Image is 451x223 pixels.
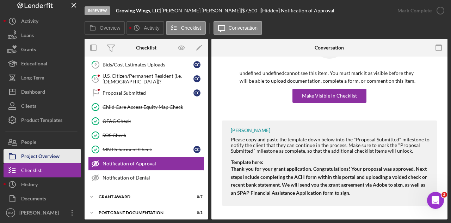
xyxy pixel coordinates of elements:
button: History [4,177,81,192]
div: Mark Complete [397,4,432,18]
button: Activity [4,14,81,28]
button: Project Overview [4,149,81,163]
div: SOS Check [103,133,204,138]
a: 9Bids/Cost Estimates Uploadscc [88,58,204,72]
button: Documents [4,192,81,206]
span: 3 [441,192,447,198]
div: Checklist [21,163,42,179]
strong: Template here: [231,159,263,165]
div: Loans [21,28,34,44]
a: Proposal Submittedcc [88,86,204,100]
button: Checklist [4,163,81,177]
a: 10U.S. Citizen/Permanent Resident (i.e. [DEMOGRAPHIC_DATA])?cc [88,72,204,86]
div: Please copy and paste the template down below into the "Proposal Submitted" milestone to notify t... [231,137,430,165]
button: Educational [4,57,81,71]
a: MN Debarment Checkcc [88,142,204,157]
iframe: Intercom live chat [427,192,444,209]
span: $7,500 [242,7,257,13]
button: Loans [4,28,81,42]
div: Notification of Denial [103,175,204,181]
div: [PERSON_NAME] [231,128,270,133]
div: | [Hidden] Notification of Approval [259,8,334,13]
label: Overview [100,25,120,31]
div: 0 / 7 [190,195,203,199]
tspan: 9 [94,62,97,67]
div: MN Debarment Check [103,147,193,152]
div: 0 / 3 [190,211,203,215]
div: Grants [21,42,36,58]
a: Notification of Approval [88,157,204,171]
text: KM [8,211,13,215]
div: [PERSON_NAME] [PERSON_NAME] | [161,8,242,13]
div: People [21,135,36,151]
div: In Review [85,6,110,15]
button: Conversation [214,21,262,35]
button: Grants [4,42,81,57]
div: Checklist [136,45,156,51]
p: undefined undefined cannot see this item. You must mark it as visible before they will be able to... [240,69,419,85]
button: People [4,135,81,149]
div: Notification of Approval [103,161,204,166]
div: Project Overview [21,149,60,165]
div: c c [193,89,200,96]
button: Long-Term [4,71,81,85]
div: Dashboard [21,85,45,101]
div: OFAC Check [103,118,204,124]
div: c c [193,75,200,82]
button: Clients [4,99,81,113]
button: Checklist [166,21,206,35]
label: Conversation [229,25,258,31]
div: Make Visible in Checklist [302,89,357,103]
div: c c [193,61,200,68]
a: Notification of Denial [88,171,204,185]
div: Conversation [315,45,344,51]
div: Post Grant Documentation [99,211,185,215]
div: [PERSON_NAME] [18,206,63,222]
button: Overview [85,21,125,35]
button: KM[PERSON_NAME] [4,206,81,220]
label: Checklist [181,25,201,31]
a: Child Care Access Equity Map Check [88,100,204,114]
div: Grant Award [99,195,185,199]
b: Growing Wings, LLC [116,7,160,13]
div: Proposal Submitted [103,90,193,96]
a: OFAC Check [88,114,204,128]
div: Child Care Access Equity Map Check [103,104,204,110]
div: | [116,8,161,13]
strong: Thank you for your grant application. Congratulations! Your proposal was approved. Next steps inc... [231,166,427,195]
button: Activity [126,21,164,35]
div: Activity [21,14,38,30]
button: Make Visible in Checklist [292,89,366,103]
a: SOS Check [88,128,204,142]
div: Clients [21,99,36,115]
div: U.S. Citizen/Permanent Resident (i.e. [DEMOGRAPHIC_DATA])? [103,73,193,84]
div: History [21,177,38,193]
div: c c [193,146,200,153]
button: Dashboard [4,85,81,99]
tspan: 10 [93,76,98,81]
div: Product Templates [21,113,62,129]
button: Mark Complete [390,4,447,18]
label: Activity [144,25,159,31]
button: Product Templates [4,113,81,127]
div: Educational [21,57,47,72]
div: Bids/Cost Estimates Uploads [103,62,193,68]
div: Long-Term [21,71,44,87]
div: Documents [21,192,46,207]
